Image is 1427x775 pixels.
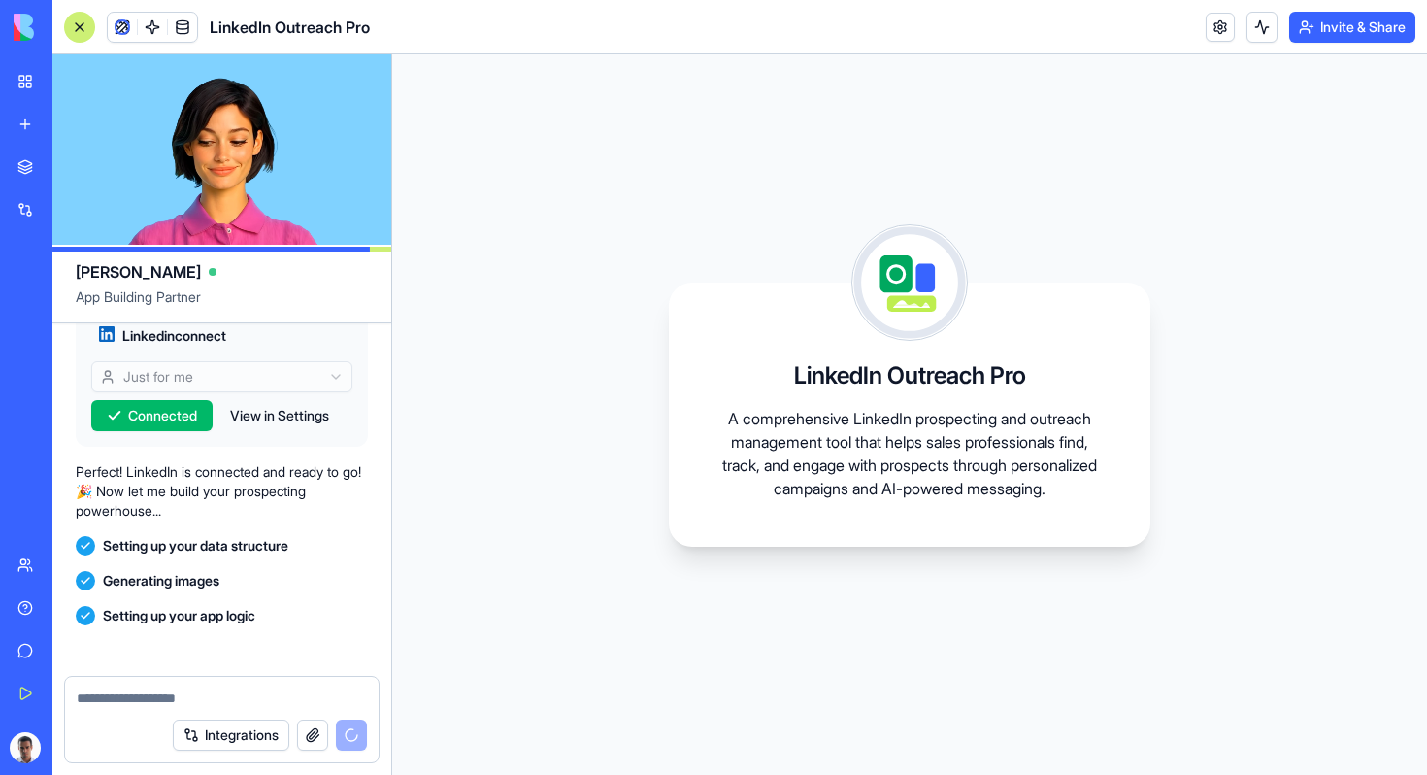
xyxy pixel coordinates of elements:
[10,732,41,763] img: ACg8ocL8UN2eQEnMOFC-2Z8K3Q2NSOF4KAIAZ49u3bWVoOnBAqWER3hobA=s96-c
[715,407,1104,500] p: A comprehensive LinkedIn prospecting and outreach management tool that helps sales professionals ...
[103,606,255,625] span: Setting up your app logic
[173,720,289,751] button: Integrations
[103,571,219,590] span: Generating images
[91,400,213,431] button: Connected
[14,14,134,41] img: logo
[794,360,1026,391] h3: LinkedIn Outreach Pro
[220,400,339,431] button: View in Settings
[1289,12,1415,43] button: Invite & Share
[128,406,197,425] span: Connected
[76,462,368,521] p: Perfect! LinkedIn is connected and ready to go! 🎉 Now let me build your prospecting powerhouse...
[103,536,288,556] span: Setting up your data structure
[76,260,201,284] span: [PERSON_NAME]
[99,326,115,342] img: linkedin
[210,16,370,39] span: LinkedIn Outreach Pro
[76,287,368,322] span: App Building Partner
[122,326,226,346] span: Linkedin connect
